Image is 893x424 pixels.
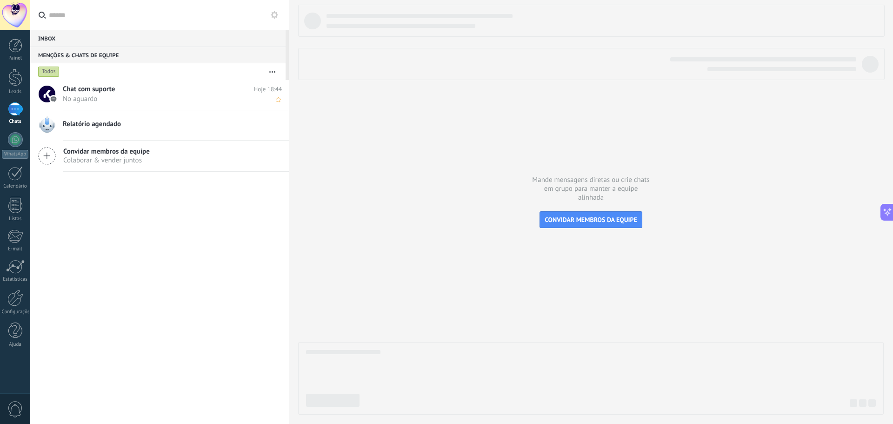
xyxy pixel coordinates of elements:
span: Chat com suporte [63,85,115,94]
div: Painel [2,55,29,61]
div: Listas [2,216,29,222]
div: E-mail [2,246,29,252]
div: Calendário [2,183,29,189]
div: Chats [2,119,29,125]
a: Relatório agendado [30,110,289,140]
div: Todos [38,66,60,77]
a: Chat com suporte Hoje 18:44 No aguardo [30,80,289,110]
div: WhatsApp [2,150,28,159]
span: Convidar membros da equipe [63,147,150,156]
span: Hoje 18:44 [254,85,282,94]
div: Configurações [2,309,29,315]
div: Ajuda [2,342,29,348]
button: Mais [262,63,282,80]
span: No aguardo [63,94,264,103]
div: Inbox [30,30,286,47]
div: Menções & Chats de equipe [30,47,286,63]
span: Colaborar & vender juntos [63,156,150,165]
div: Leads [2,89,29,95]
span: Relatório agendado [63,120,121,129]
div: Estatísticas [2,276,29,283]
span: CONVIDAR MEMBROS DA EQUIPE [545,215,637,224]
button: CONVIDAR MEMBROS DA EQUIPE [540,211,642,228]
